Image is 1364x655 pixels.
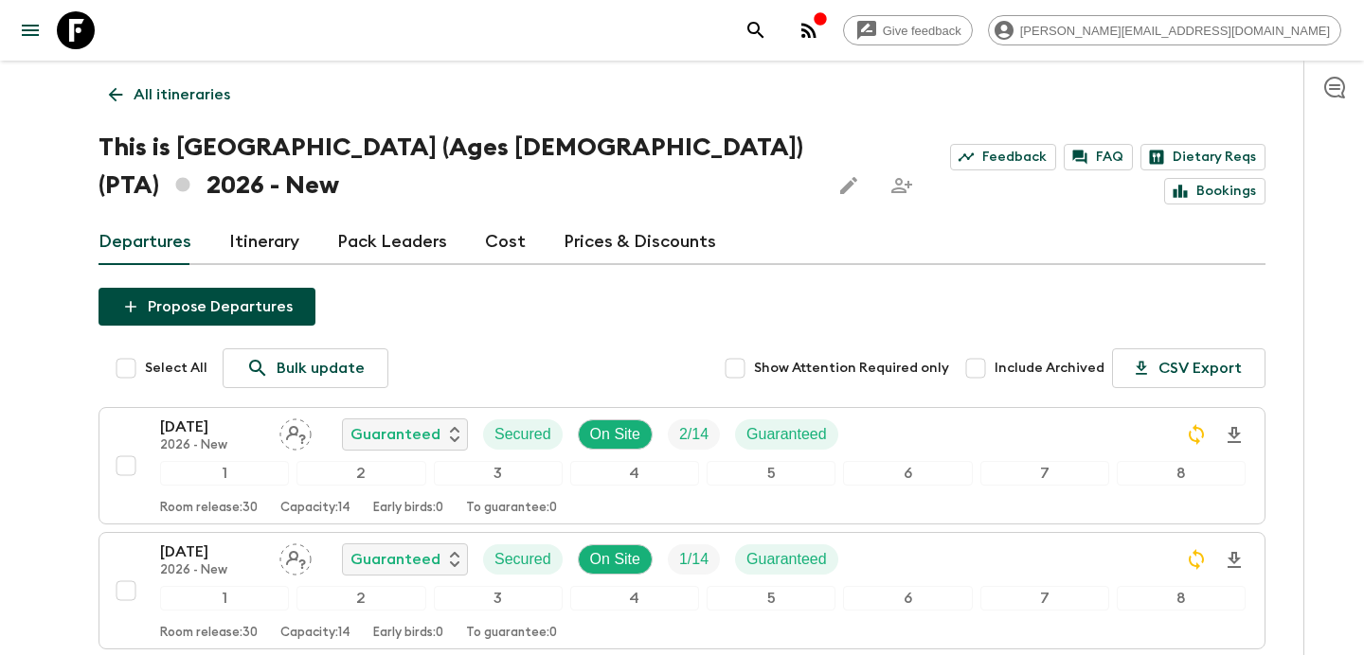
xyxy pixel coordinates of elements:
div: [PERSON_NAME][EMAIL_ADDRESS][DOMAIN_NAME] [988,15,1341,45]
div: 3 [434,586,563,611]
p: Early birds: 0 [373,501,443,516]
button: Propose Departures [99,288,315,326]
a: Cost [485,220,526,265]
div: On Site [578,419,653,450]
p: To guarantee: 0 [466,501,557,516]
a: Dietary Reqs [1140,144,1265,170]
svg: Download Onboarding [1223,549,1246,572]
div: Trip Fill [668,419,720,450]
a: Departures [99,220,191,265]
p: Capacity: 14 [280,501,350,516]
p: 2026 - New [160,438,264,453]
p: Secured [494,548,551,571]
p: 2 / 14 [679,423,709,446]
button: search adventures [737,11,775,49]
a: Bulk update [223,348,388,388]
div: 7 [980,461,1109,486]
a: Bookings [1164,178,1265,204]
svg: Sync Required - Changes detected [1185,548,1208,571]
span: Assign pack leader [279,549,312,564]
span: Show Attention Required only [754,359,949,378]
div: 5 [707,586,835,611]
p: Secured [494,423,551,446]
div: Secured [483,544,563,575]
p: On Site [590,423,640,446]
span: [PERSON_NAME][EMAIL_ADDRESS][DOMAIN_NAME] [1010,24,1340,38]
button: [DATE]2026 - NewAssign pack leaderGuaranteedSecuredOn SiteTrip FillGuaranteed12345678Room release... [99,532,1265,649]
h1: This is [GEOGRAPHIC_DATA] (Ages [DEMOGRAPHIC_DATA]) (PTA) 2026 - New [99,129,815,204]
p: Room release: 30 [160,501,258,516]
a: FAQ [1064,144,1133,170]
svg: Sync Required - Changes detected [1185,423,1208,446]
a: Itinerary [229,220,299,265]
button: Edit this itinerary [830,167,868,204]
svg: Download Onboarding [1223,424,1246,447]
div: 8 [1117,586,1246,611]
p: Guaranteed [350,548,440,571]
p: Room release: 30 [160,626,258,641]
div: Trip Fill [668,544,720,575]
span: Include Archived [995,359,1104,378]
div: 6 [843,586,972,611]
p: 1 / 14 [679,548,709,571]
span: Share this itinerary [883,167,921,204]
button: CSV Export [1112,348,1265,388]
a: Prices & Discounts [564,220,716,265]
div: On Site [578,544,653,575]
div: 1 [160,461,289,486]
button: [DATE]2026 - NewAssign pack leaderGuaranteedSecuredOn SiteTrip FillGuaranteed12345678Room release... [99,407,1265,524]
div: 6 [843,461,972,486]
div: 5 [707,461,835,486]
div: 2 [296,461,425,486]
p: Capacity: 14 [280,626,350,641]
div: 7 [980,586,1109,611]
p: All itineraries [134,83,230,106]
p: Guaranteed [350,423,440,446]
p: [DATE] [160,416,264,438]
span: Select All [145,359,207,378]
div: Secured [483,419,563,450]
div: 3 [434,461,563,486]
p: On Site [590,548,640,571]
p: Early birds: 0 [373,626,443,641]
div: 1 [160,586,289,611]
a: All itineraries [99,76,241,114]
p: [DATE] [160,540,264,563]
button: menu [11,11,49,49]
a: Feedback [950,144,1056,170]
p: Bulk update [277,357,365,380]
a: Give feedback [843,15,973,45]
div: 2 [296,586,425,611]
p: Guaranteed [746,423,827,446]
span: Assign pack leader [279,424,312,439]
div: 8 [1117,461,1246,486]
span: Give feedback [872,24,972,38]
a: Pack Leaders [337,220,447,265]
div: 4 [570,586,699,611]
p: To guarantee: 0 [466,626,557,641]
p: 2026 - New [160,563,264,578]
p: Guaranteed [746,548,827,571]
div: 4 [570,461,699,486]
